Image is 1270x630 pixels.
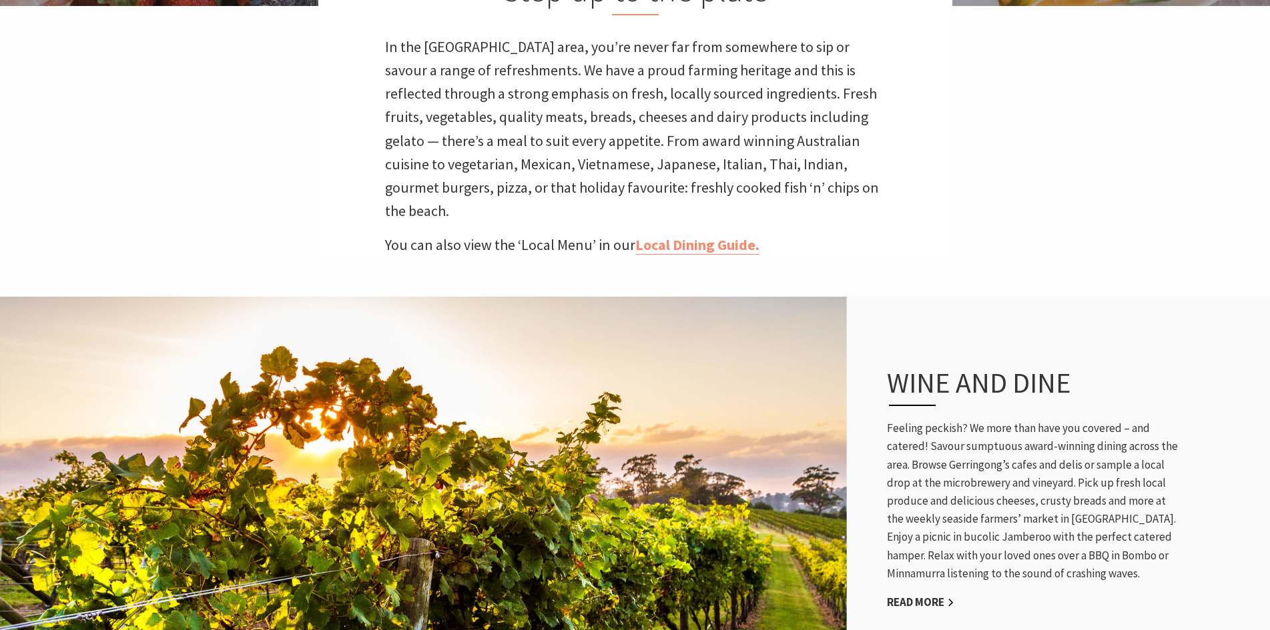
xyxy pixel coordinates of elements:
[887,595,954,610] a: Read More
[385,233,886,257] p: You can also view the ‘Local Menu’ in our
[887,366,1151,406] h3: Wine and Dine
[635,235,759,255] a: Local Dining Guide.
[385,35,886,223] p: In the [GEOGRAPHIC_DATA] area, you’re never far from somewhere to sip or savour a range of refres...
[887,419,1181,583] p: Feeling peckish? We more than have you covered – and catered! Savour sumptuous award-winning dini...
